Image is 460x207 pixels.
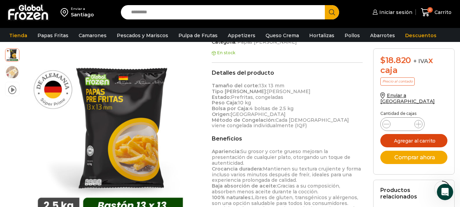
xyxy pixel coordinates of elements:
[6,29,31,42] a: Tienda
[212,50,363,55] p: En stock
[396,119,409,129] input: Product quantity
[75,29,110,42] a: Camarones
[224,29,259,42] a: Appetizers
[212,39,363,45] span: Categoría:
[380,56,448,75] div: x caja
[402,29,440,42] a: Descuentos
[380,77,415,86] p: Precio al contado
[341,29,363,42] a: Pollos
[437,184,453,200] iframe: Intercom live chat
[212,94,231,100] strong: Estado:
[212,100,238,106] strong: Peso Caja:
[212,88,267,94] strong: Tipo [PERSON_NAME]:
[212,83,363,129] p: 13x 13 mm [PERSON_NAME] Prefritas, congeladas 10 kg 4 bolsas de 2.5 kg [GEOGRAPHIC_DATA] Cada [DE...
[71,11,94,18] div: Santiago
[212,83,259,89] strong: Tamaño del corte:
[113,29,172,42] a: Pescados y Mariscos
[212,166,263,172] strong: Crocancia duradera:
[5,48,19,61] span: 13-x-13-2kg
[212,135,363,142] h2: Beneficios
[212,111,231,117] strong: Origen:
[419,4,453,20] a: 0 Carrito
[380,92,435,104] a: Enviar a [GEOGRAPHIC_DATA]
[378,9,412,16] span: Iniciar sesión
[367,29,398,42] a: Abarrotes
[262,29,302,42] a: Queso Crema
[371,5,412,19] a: Iniciar sesión
[413,58,428,64] span: + IVA
[380,55,385,65] span: $
[380,55,411,65] bdi: 18.820
[380,111,448,116] p: Cantidad de cajas
[5,65,19,79] span: 13×13
[380,134,448,147] button: Agregar al carrito
[212,148,240,154] strong: Apariencia:
[380,151,448,164] button: Comprar ahora
[34,29,72,42] a: Papas Fritas
[433,9,451,16] span: Carrito
[212,70,363,76] h2: Detalles del producto
[236,39,297,45] a: Papas [PERSON_NAME]
[212,105,249,112] strong: Bolsa por Caja:
[427,7,433,13] span: 0
[212,117,275,123] strong: Método de Congelación:
[212,183,277,189] strong: Baja absorción de aceite:
[212,194,252,201] strong: 100% naturales:
[61,6,71,18] img: address-field-icon.svg
[325,5,339,19] button: Search button
[71,6,94,11] div: Enviar a
[380,187,448,200] h2: Productos relacionados
[306,29,338,42] a: Hortalizas
[175,29,221,42] a: Pulpa de Frutas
